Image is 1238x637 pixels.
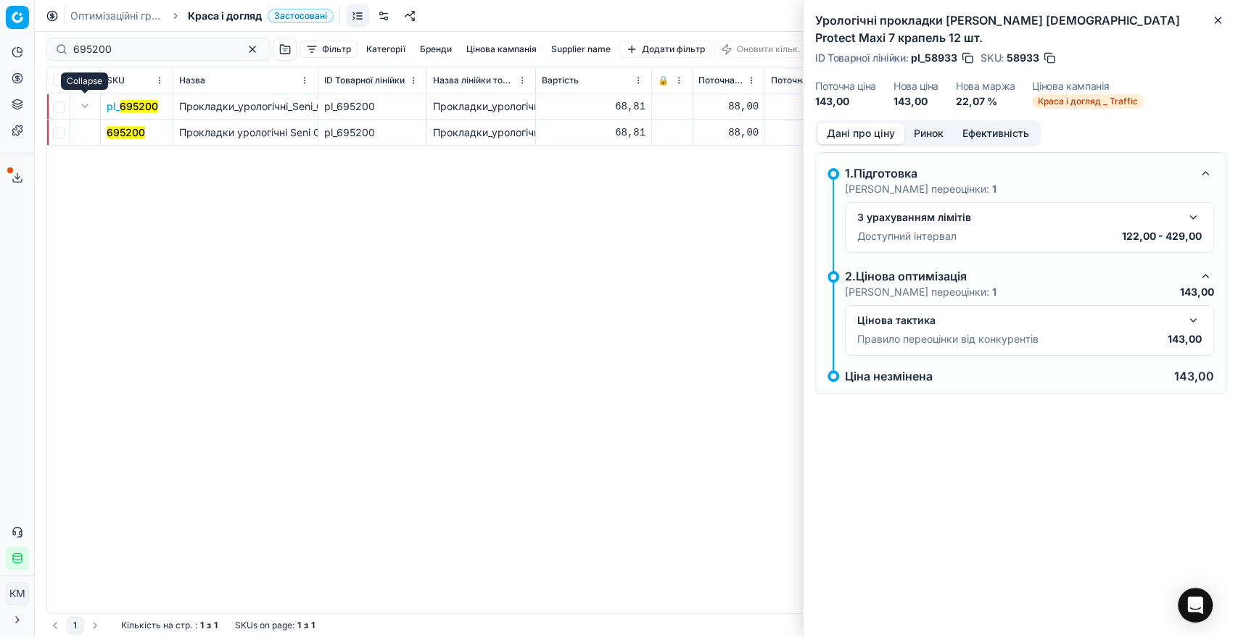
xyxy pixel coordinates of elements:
[76,97,94,115] button: Expand
[857,313,1179,328] div: Цінова тактика
[300,41,358,58] button: Фільтр
[815,94,876,109] dd: 143,00
[698,75,744,86] span: Поточна ціна
[324,99,421,114] div: pl_695200
[179,126,416,138] span: Прокладки урологічні Seni Control Normal 15 шт.
[304,620,308,631] strong: з
[235,620,294,631] span: SKUs on page :
[200,620,204,631] strong: 1
[815,81,876,91] dt: Поточна ціна
[433,75,515,86] span: Назва лінійки товарів
[268,9,334,23] span: Застосовані
[86,617,104,634] button: Go to next page
[121,620,192,631] span: Кількість на стр.
[658,75,669,86] span: 🔒
[107,126,145,138] mark: 695200
[771,125,867,140] div: 88,00
[1122,229,1202,243] p: 122,00 - 429,00
[857,210,1179,225] div: З урахуванням лімітів
[107,99,158,114] button: pl_695200
[46,617,64,634] button: Go to previous page
[815,12,1226,46] h2: Урологічні прокладки [PERSON_NAME] [DEMOGRAPHIC_DATA] Protect Maxi 7 крапель 12 шт.
[7,583,28,604] span: КM
[1032,94,1144,109] span: Краса і догляд _ Traffic
[433,125,529,140] div: Прокладки_урологічні_Seni_Control_Normal_15_шт.
[121,620,218,631] div: :
[70,9,334,23] nav: breadcrumb
[179,100,422,112] span: Прокладки_урологічні_Seni_Control_Normal_15_шт.
[845,285,996,299] p: [PERSON_NAME] переоцінки:
[857,229,957,243] p: Доступний інтервал
[981,53,1004,63] span: SKU :
[845,165,1191,182] div: 1.Підготовка
[1178,588,1213,623] div: Open Intercom Messenger
[107,99,158,114] span: pl_
[542,99,645,114] div: 68,81
[179,75,205,86] span: Назва
[188,9,334,23] span: Краса і доглядЗастосовані
[120,100,158,112] mark: 695200
[992,286,996,298] strong: 1
[324,75,405,86] span: ID Товарної лінійки
[461,41,542,58] button: Цінова кампанія
[61,72,108,90] div: Collapse
[6,582,29,605] button: КM
[76,72,94,89] button: Expand all
[433,99,529,114] div: Прокладки_урологічні_Seni_Control_Normal_15_шт.
[619,41,711,58] button: Додати фільтр
[188,9,262,23] span: Краса і догляд
[297,620,301,631] strong: 1
[67,617,83,634] button: 1
[73,42,232,57] input: Пошук по SKU або назві
[107,125,145,140] button: 695200
[542,125,645,140] div: 68,81
[698,99,759,114] div: 88,00
[1174,370,1214,382] p: 143,00
[857,332,1039,346] p: Правило переоцінки від конкурентів
[214,620,218,631] strong: 1
[956,94,1015,109] dd: 22,07 %
[1168,332,1202,346] p: 143,00
[324,125,421,140] div: pl_695200
[70,9,163,23] a: Оптимізаційні групи
[815,53,908,63] span: ID Товарної лінійки :
[904,123,953,144] button: Ринок
[714,41,807,58] button: Оновити кільк.
[414,41,458,58] button: Бренди
[817,123,904,144] button: Дані про ціну
[956,81,1015,91] dt: Нова маржа
[360,41,411,58] button: Категорії
[845,370,933,382] p: Ціна незмінена
[911,51,957,65] span: pl_58933
[771,75,853,86] span: Поточна промо ціна
[46,617,104,634] nav: pagination
[698,125,759,140] div: 88,00
[542,75,579,86] span: Вартість
[894,81,938,91] dt: Нова ціна
[1180,285,1214,299] p: 143,00
[545,41,616,58] button: Supplier name
[311,620,315,631] strong: 1
[992,183,996,195] strong: 1
[771,99,867,114] div: 88,00
[953,123,1039,144] button: Ефективність
[845,267,1191,285] div: 2.Цінова оптимізація
[1032,81,1144,91] dt: Цінова кампанія
[1007,51,1039,65] span: 58933
[107,75,125,86] span: SKU
[894,94,938,109] dd: 143,00
[207,620,211,631] strong: з
[845,182,996,196] p: [PERSON_NAME] переоцінки:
